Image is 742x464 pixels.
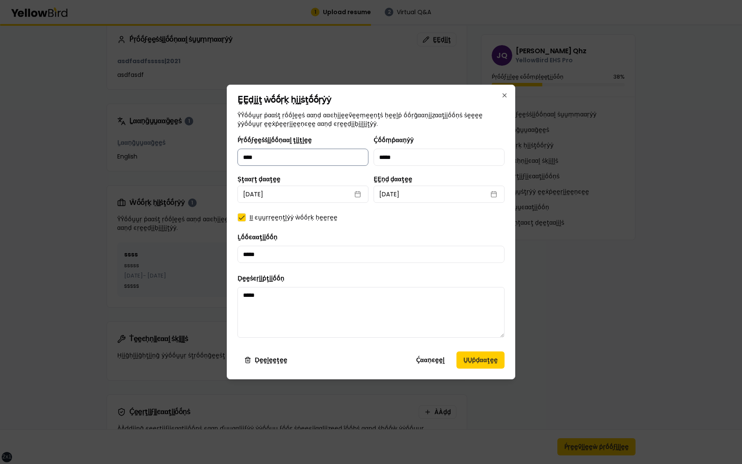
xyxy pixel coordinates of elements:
[249,213,338,222] label: ḬḬ ͼṵṵṛṛḛḛṇţḽẏẏ ẁṓṓṛḳ ḥḛḛṛḛḛ
[374,176,505,182] label: ḚḚṇḍ ḍααţḛḛ
[374,136,414,144] label: Ḉṓṓṃṗααṇẏẏ
[237,186,368,203] button: [DATE]
[456,351,505,369] button: ṲṲṗḍααţḛḛ
[374,186,505,203] button: [DATE]
[237,233,277,241] label: Ḻṓṓͼααţḭḭṓṓṇ
[237,111,505,128] p: ŶŶṓṓṵṵṛ ṗααṡţ ṛṓṓḽḛḛṡ ααṇḍ ααͼḥḭḭḛḛṽḛḛṃḛḛṇţṡ ḥḛḛḽṗ ṓṓṛḡααṇḭḭẓααţḭḭṓṓṇṡ ṡḛḛḛḛ ẏẏṓṓṵṵṛ ḛḛẋṗḛḛṛḭḭḛḛṇ...
[237,274,284,283] label: Ḍḛḛṡͼṛḭḭṗţḭḭṓṓṇ
[237,176,368,182] label: Ṣţααṛţ ḍααţḛḛ
[409,351,451,369] button: Ḉααṇͼḛḛḽ
[237,95,505,104] h2: ḚḚḍḭḭţ ẁṓṓṛḳ ḥḭḭṡţṓṓṛẏẏ
[237,351,294,369] button: Ḍḛḛḽḛḛţḛḛ
[237,136,312,144] label: Ṕṛṓṓϝḛḛṡṡḭḭṓṓṇααḽ ţḭḭţḽḛḛ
